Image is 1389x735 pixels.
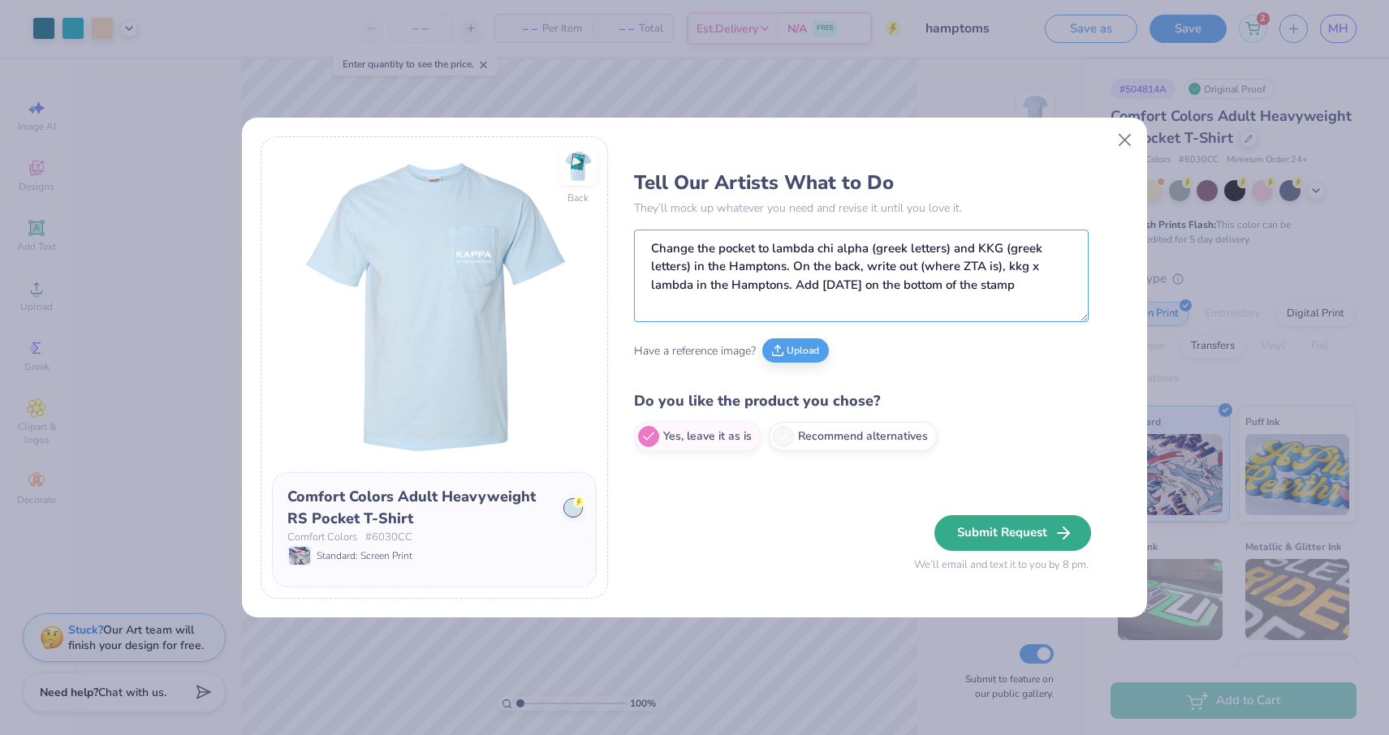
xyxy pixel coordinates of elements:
[769,422,937,451] label: Recommend alternatives
[914,557,1089,574] span: We’ll email and text it to you by 8 pm.
[567,191,589,205] div: Back
[289,547,310,565] img: Standard: Screen Print
[634,342,756,359] span: Have a reference image?
[634,422,761,451] label: Yes, leave it as is
[634,200,1089,217] p: They’ll mock up whatever you need and revise it until you love it.
[287,486,552,530] div: Comfort Colors Adult Heavyweight RS Pocket T-Shirt
[1110,125,1141,156] button: Close
[365,530,412,546] span: # 6030CC
[934,515,1091,551] button: Submit Request
[634,230,1089,322] textarea: Change the pocket to lambda chi alpha (greek letters) and KKG (greek letters) in the Hamptons. On...
[762,338,829,363] button: Upload
[634,389,1089,413] h4: Do you like the product you chose?
[317,548,412,563] span: Standard: Screen Print
[272,148,597,472] img: Front
[287,530,357,546] span: Comfort Colors
[634,170,1089,195] h3: Tell Our Artists What to Do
